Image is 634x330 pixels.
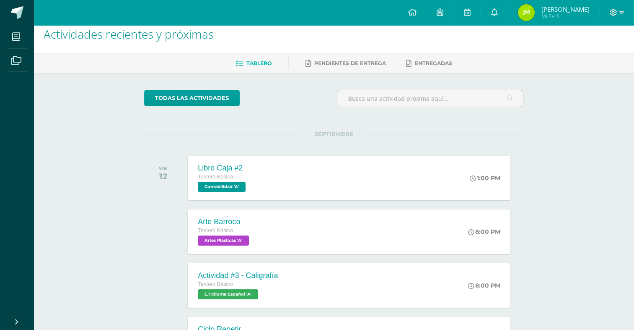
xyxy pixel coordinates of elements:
span: Actividades recientes y próximas [44,26,214,42]
span: Pendientes de entrega [314,60,386,66]
span: [PERSON_NAME] [541,5,589,13]
span: Tercero Básico [198,174,233,180]
div: 1:00 PM [470,174,500,182]
span: Tablero [246,60,272,66]
div: Actividad #3 - Caligrafía [198,271,278,280]
span: Artes Plásticas 'A' [198,236,249,246]
span: L.1 Idioma Español 'A' [198,289,258,299]
span: Entregadas [415,60,452,66]
div: 8:00 PM [468,228,500,236]
a: Tablero [236,57,272,70]
div: 12 [159,171,167,181]
div: VIE [159,165,167,171]
a: todas las Actividades [144,90,240,106]
span: SEPTIEMBRE [301,130,367,138]
div: Arte Barroco [198,217,251,226]
span: Tercero Básico [198,281,233,287]
span: Tercero Básico [198,228,233,233]
span: Mi Perfil [541,13,589,20]
span: Contabilidad 'A' [198,182,246,192]
a: Entregadas [406,57,452,70]
input: Busca una actividad próxima aquí... [337,90,523,107]
div: 8:00 PM [468,282,500,289]
div: Libro Caja #2 [198,164,248,173]
a: Pendientes de entrega [305,57,386,70]
img: b2b9856d5061f97cd2611f9c69a6e144.png [518,4,535,21]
